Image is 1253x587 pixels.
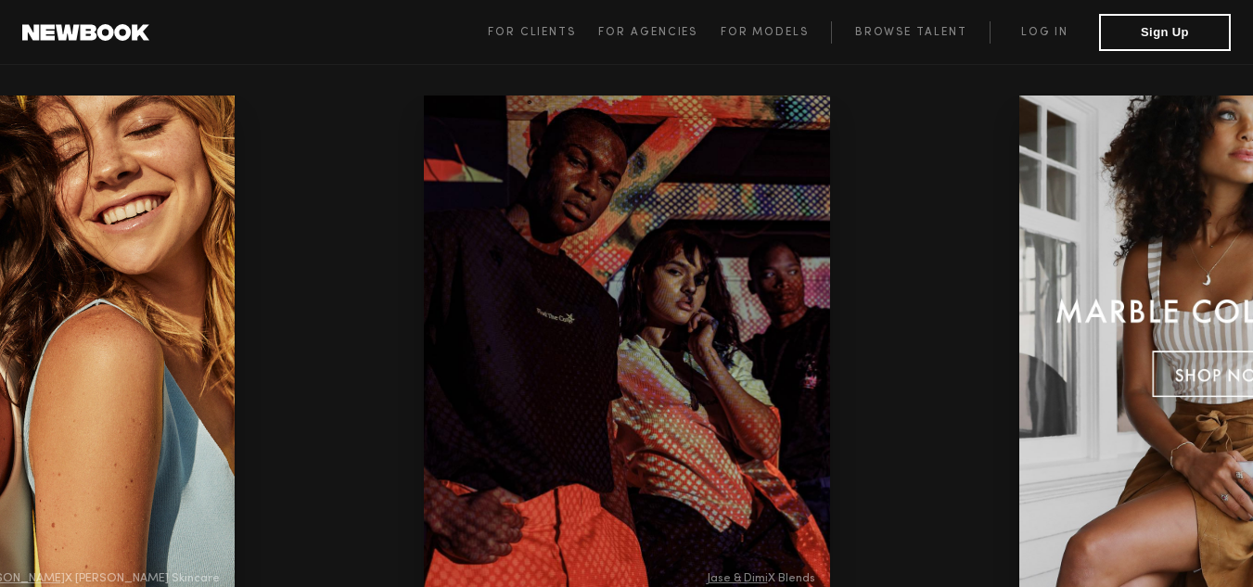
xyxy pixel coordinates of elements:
[990,21,1099,44] a: Log in
[598,21,720,44] a: For Agencies
[488,21,598,44] a: For Clients
[707,573,815,585] span: X Blends
[721,21,832,44] a: For Models
[598,27,697,38] span: For Agencies
[707,573,768,584] span: Jase & Dimi
[1099,14,1231,51] button: Sign Up
[721,27,809,38] span: For Models
[831,21,990,44] a: Browse Talent
[488,27,576,38] span: For Clients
